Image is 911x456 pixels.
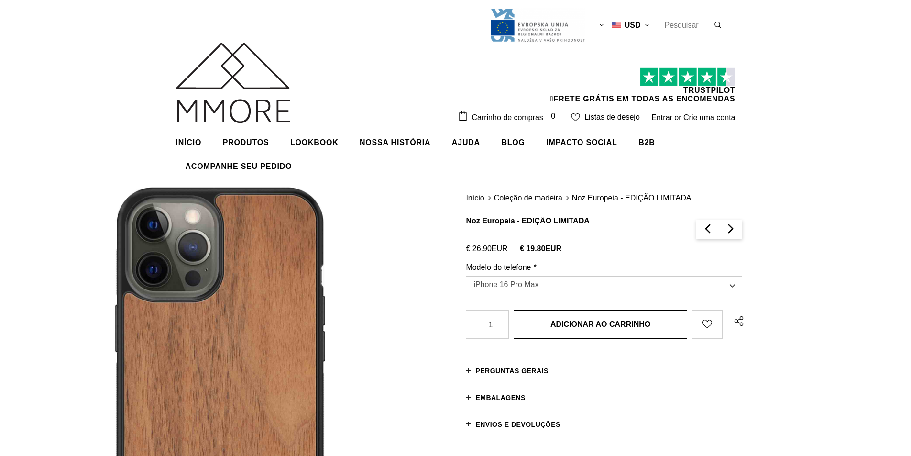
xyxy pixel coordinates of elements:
a: Javni Razpis [490,21,585,29]
a: ajuda [452,130,480,154]
a: Produtos [223,130,269,154]
span: IMPACTO SOCIAL [546,138,617,146]
span: Nossa história [360,138,430,146]
span: EMBALAGENS [475,394,526,401]
a: Listas de desejo [571,110,640,125]
span: B2B [638,138,655,146]
span: Envios e devoluções [475,421,560,428]
span: Blog [501,138,525,146]
span: Listas de desejo [584,113,640,122]
a: Trustpilot [683,86,735,94]
img: Confie nas estrelas piloto [640,67,735,86]
img: Casos MMORE [176,43,290,123]
a: Perguntas Gerais [466,357,742,384]
a: Coleção de madeira [494,194,562,202]
span: € 26.90EUR [466,245,507,253]
span: Perguntas Gerais [475,367,548,375]
a: Lookbook [290,130,339,154]
a: Blog [501,130,525,154]
span: USD [625,21,641,30]
input: Adicionar ao carrinho [514,310,687,339]
a: Nossa história [360,130,430,154]
span: € 19.80EUR [520,245,561,253]
span: Noz Europeia - EDIÇÃO LIMITADA [466,217,589,225]
span: Acompanhe seu pedido [186,162,292,170]
a: Envios e devoluções [466,411,742,438]
span: Produtos [223,138,269,146]
a: Início [176,130,202,154]
a: EMBALAGENS [466,384,742,411]
a: B2B [638,130,655,154]
a: Acompanhe seu pedido [186,154,292,178]
span: Modelo do telefone [466,263,531,271]
span: or [674,113,681,122]
span: Lookbook [290,138,339,146]
img: USD [612,21,621,29]
a: Início [466,194,484,202]
input: Search Site [659,19,714,32]
label: iPhone 16 Pro Max [466,276,742,294]
span: Carrinho de compras [472,113,543,122]
img: Javni Razpis [490,8,585,43]
span: 0 [548,111,559,122]
span: ajuda [452,138,480,146]
a: Entrar [651,113,672,122]
a: Carrinho de compras 0 [458,110,563,124]
span: Início [176,138,202,146]
span: FRETE GRÁTIS EM TODAS AS ENCOMENDAS [458,72,735,103]
a: IMPACTO SOCIAL [546,130,617,154]
span: Noz Europeia - EDIÇÃO LIMITADA [572,194,691,202]
a: Crie uma conta [683,113,735,122]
